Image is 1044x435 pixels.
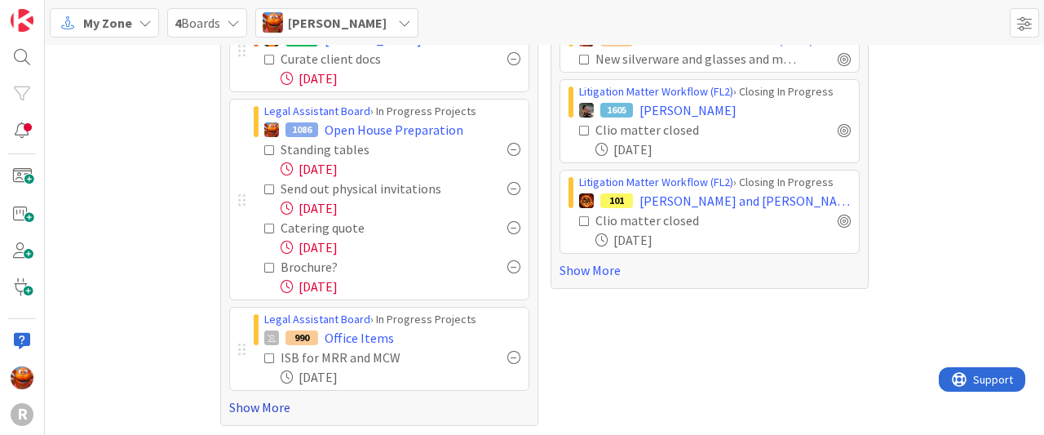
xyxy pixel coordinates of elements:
[281,49,440,69] div: Curate client docs
[11,403,33,426] div: R
[264,312,370,326] a: Legal Assistant Board
[579,175,733,189] a: Litigation Matter Workflow (FL2)
[11,366,33,389] img: KA
[281,218,431,237] div: Catering quote
[285,122,318,137] div: 1086
[229,397,529,417] a: Show More
[281,348,449,367] div: ISB for MRR and MCW
[281,179,470,198] div: Send out physical invitations
[595,140,851,159] div: [DATE]
[579,83,851,100] div: › Closing In Progress
[595,211,762,230] div: Clio matter closed
[281,257,418,277] div: Brochure?
[264,311,520,328] div: › In Progress Projects
[325,120,463,140] span: Open House Preparation
[281,277,520,296] div: [DATE]
[579,193,594,208] img: TR
[325,328,394,348] span: Office Items
[639,191,851,211] span: [PERSON_NAME] and [PERSON_NAME]
[579,174,851,191] div: › Closing In Progress
[579,84,733,99] a: Litigation Matter Workflow (FL2)
[595,120,762,140] div: Clio matter closed
[281,367,520,387] div: [DATE]
[175,13,220,33] span: Boards
[34,2,74,22] span: Support
[83,13,132,33] span: My Zone
[600,193,633,208] div: 101
[281,159,520,179] div: [DATE]
[288,13,387,33] span: [PERSON_NAME]
[281,140,434,159] div: Standing tables
[600,103,633,118] div: 1605
[263,12,283,33] img: KA
[639,100,737,120] span: [PERSON_NAME]
[579,103,594,118] img: MW
[281,69,520,88] div: [DATE]
[175,15,181,31] b: 4
[264,122,279,137] img: KA
[595,230,851,250] div: [DATE]
[281,198,520,218] div: [DATE]
[264,104,370,118] a: Legal Assistant Board
[264,103,520,120] div: › In Progress Projects
[11,9,33,32] img: Visit kanbanzone.com
[560,260,860,280] a: Show More
[281,237,520,257] div: [DATE]
[285,331,318,345] div: 990
[595,49,802,69] div: New silverware and glasses and mugs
